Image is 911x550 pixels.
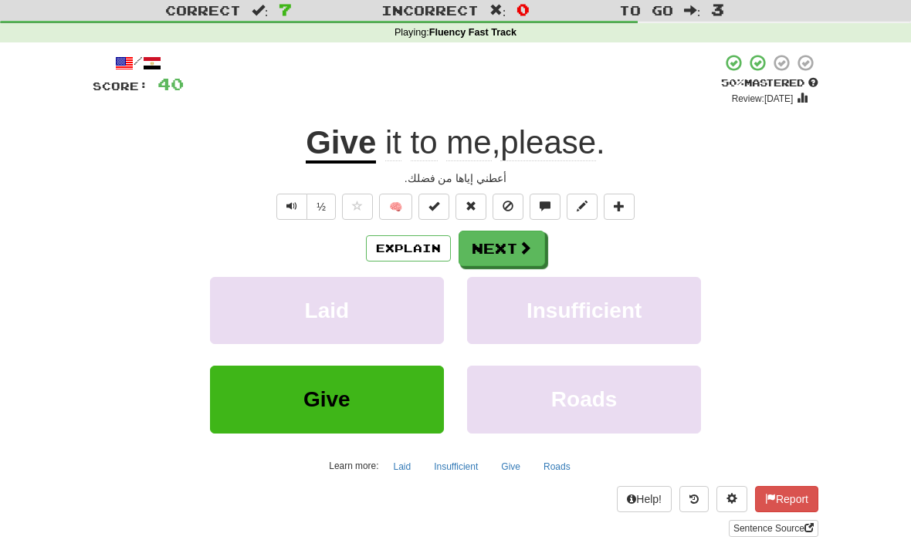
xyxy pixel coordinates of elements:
[755,486,818,512] button: Report
[467,277,701,344] button: Insufficient
[384,455,419,478] button: Laid
[567,194,598,220] button: Edit sentence (alt+d)
[93,53,184,73] div: /
[619,2,673,18] span: To go
[493,194,523,220] button: Ignore sentence (alt+i)
[411,124,438,161] span: to
[429,27,516,38] strong: Fluency Fast Track
[306,194,336,220] button: ½
[305,299,350,322] span: Laid
[551,387,618,411] span: Roads
[467,366,701,433] button: Roads
[385,124,401,161] span: it
[459,231,545,266] button: Next
[530,194,560,220] button: Discuss sentence (alt+u)
[684,4,701,17] span: :
[376,124,605,161] span: , .
[276,194,307,220] button: Play sentence audio (ctl+space)
[527,299,642,322] span: Insufficient
[93,79,148,93] span: Score:
[493,455,529,478] button: Give
[366,235,451,262] button: Explain
[381,2,479,18] span: Incorrect
[210,277,444,344] button: Laid
[732,93,794,104] small: Review: [DATE]
[729,520,818,537] a: Sentence Source
[425,455,486,478] button: Insufficient
[679,486,709,512] button: Round history (alt+y)
[273,194,336,220] div: Text-to-speech controls
[157,74,184,93] span: 40
[535,455,579,478] button: Roads
[252,4,269,17] span: :
[617,486,672,512] button: Help!
[93,170,818,186] div: أعطني إياها من فضلك.
[329,461,378,471] small: Learn more:
[489,4,506,17] span: :
[342,194,373,220] button: Favorite sentence (alt+f)
[306,124,376,164] u: Give
[721,76,744,89] span: 50 %
[500,124,596,161] span: please
[210,366,444,433] button: Give
[455,194,486,220] button: Reset to 0% Mastered (alt+r)
[446,124,491,161] span: me
[418,194,449,220] button: Set this sentence to 100% Mastered (alt+m)
[165,2,241,18] span: Correct
[303,387,351,411] span: Give
[721,76,818,90] div: Mastered
[604,194,635,220] button: Add to collection (alt+a)
[379,194,412,220] button: 🧠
